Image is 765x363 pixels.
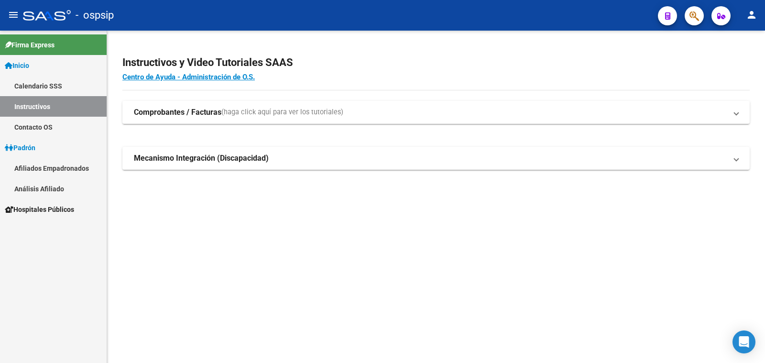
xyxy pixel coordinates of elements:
mat-expansion-panel-header: Mecanismo Integración (Discapacidad) [122,147,750,170]
span: - ospsip [76,5,114,26]
mat-icon: person [746,9,757,21]
div: Open Intercom Messenger [732,330,755,353]
strong: Mecanismo Integración (Discapacidad) [134,153,269,164]
span: (haga click aquí para ver los tutoriales) [221,107,343,118]
span: Padrón [5,143,35,153]
span: Inicio [5,60,29,71]
strong: Comprobantes / Facturas [134,107,221,118]
span: Hospitales Públicos [5,204,74,215]
mat-icon: menu [8,9,19,21]
mat-expansion-panel-header: Comprobantes / Facturas(haga click aquí para ver los tutoriales) [122,101,750,124]
span: Firma Express [5,40,55,50]
a: Centro de Ayuda - Administración de O.S. [122,73,255,81]
h2: Instructivos y Video Tutoriales SAAS [122,54,750,72]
